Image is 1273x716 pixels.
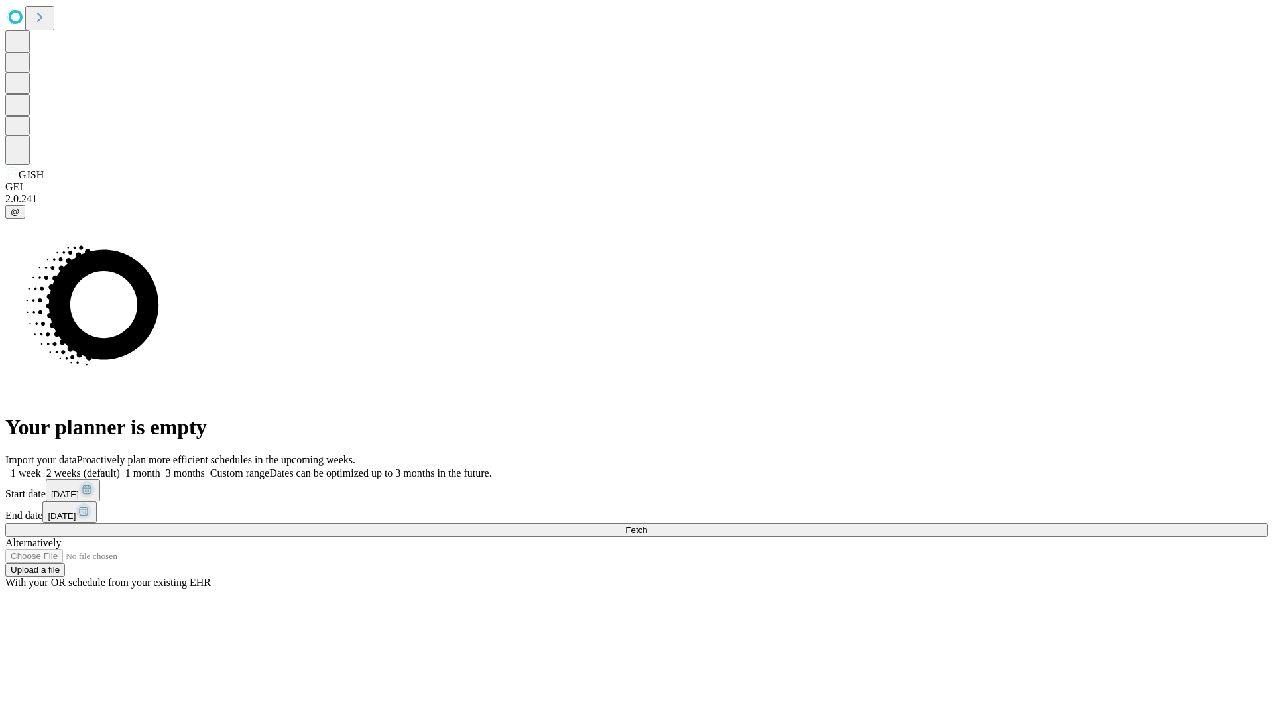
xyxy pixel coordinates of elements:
div: 2.0.241 [5,193,1268,205]
span: Proactively plan more efficient schedules in the upcoming weeks. [77,454,355,465]
button: [DATE] [46,479,100,501]
span: [DATE] [48,511,76,521]
span: @ [11,207,20,217]
button: Upload a file [5,563,65,577]
div: Start date [5,479,1268,501]
span: Custom range [210,467,269,479]
span: 1 month [125,467,160,479]
div: End date [5,501,1268,523]
span: GJSH [19,169,44,180]
span: 1 week [11,467,41,479]
button: [DATE] [42,501,97,523]
span: [DATE] [51,489,79,499]
span: With your OR schedule from your existing EHR [5,577,211,588]
h1: Your planner is empty [5,415,1268,440]
span: Dates can be optimized up to 3 months in the future. [269,467,491,479]
span: 2 weeks (default) [46,467,120,479]
div: GEI [5,181,1268,193]
span: Alternatively [5,537,61,548]
span: Fetch [625,525,647,535]
button: @ [5,205,25,219]
button: Fetch [5,523,1268,537]
span: 3 months [166,467,205,479]
span: Import your data [5,454,77,465]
